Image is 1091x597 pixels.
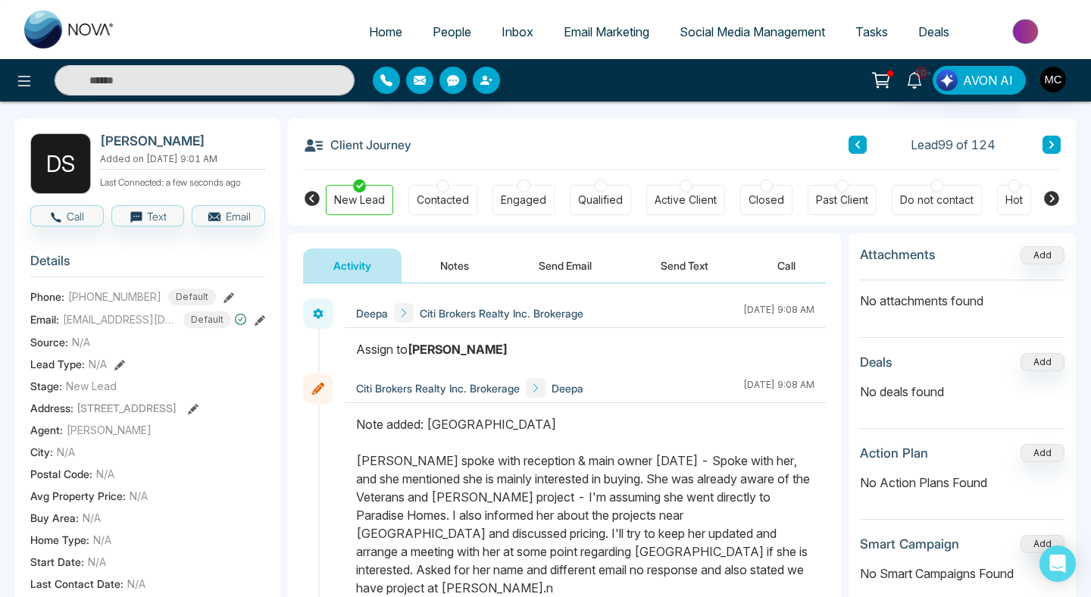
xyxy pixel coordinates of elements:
a: Deals [903,17,964,46]
span: Home Type : [30,532,89,548]
span: Source: [30,334,68,350]
button: Notes [410,248,499,283]
span: Email Marketing [564,24,649,39]
button: Call [30,205,104,227]
button: Add [1021,444,1064,462]
div: Contacted [417,192,469,208]
span: Inbox [502,24,533,39]
div: New Lead [334,192,385,208]
span: Lead 99 of 124 [911,136,996,154]
div: Closed [749,192,784,208]
a: Inbox [486,17,549,46]
div: Past Client [816,192,868,208]
div: Do not contact [900,192,974,208]
span: Lead Type: [30,356,85,372]
button: Email [192,205,265,227]
h3: Action Plan [860,445,928,461]
span: Deals [918,24,949,39]
span: Postal Code : [30,466,92,482]
button: Send Email [508,248,622,283]
span: N/A [57,444,75,460]
div: Engaged [501,192,546,208]
span: Tasks [855,24,888,39]
span: [PERSON_NAME] [67,422,152,438]
h3: Deals [860,355,892,370]
img: User Avatar [1040,67,1066,92]
span: Citi Brokers Realty Inc. Brokerage [420,305,583,321]
a: Email Marketing [549,17,664,46]
span: Deepa [552,380,583,396]
span: Avg Property Price : [30,488,126,504]
span: Agent: [30,422,63,438]
img: Nova CRM Logo [24,11,115,48]
img: Lead Flow [936,70,958,91]
button: Text [111,205,185,227]
span: Stage: [30,378,62,394]
a: Tasks [840,17,903,46]
div: Active Client [655,192,717,208]
span: AVON AI [963,71,1013,89]
p: No deals found [860,383,1064,401]
a: Home [354,17,417,46]
span: N/A [93,532,111,548]
span: N/A [83,510,101,526]
a: Social Media Management [664,17,840,46]
div: Hot [1005,192,1023,208]
span: Start Date : [30,554,84,570]
span: N/A [89,356,107,372]
span: New Lead [66,378,117,394]
span: Default [168,289,216,305]
span: Deepa [356,305,388,321]
span: 10+ [914,66,928,80]
div: Open Intercom Messenger [1039,545,1076,582]
h3: Smart Campaign [860,536,959,552]
a: People [417,17,486,46]
span: Add [1021,248,1064,261]
p: No Smart Campaigns Found [860,564,1064,583]
span: [PHONE_NUMBER] [68,289,161,305]
h3: Attachments [860,247,936,262]
p: No Action Plans Found [860,474,1064,492]
span: N/A [127,576,145,592]
p: Last Connected: a few seconds ago [100,173,265,189]
span: City : [30,444,53,460]
button: Add [1021,535,1064,553]
button: Call [747,248,826,283]
a: 10+ [896,66,933,92]
p: Added on [DATE] 9:01 AM [100,152,265,166]
span: [STREET_ADDRESS] [77,402,177,414]
span: Email: [30,311,59,327]
div: Qualified [578,192,623,208]
button: Activity [303,248,402,283]
button: Send Text [630,248,739,283]
span: Last Contact Date : [30,576,123,592]
span: [EMAIL_ADDRESS][DOMAIN_NAME] [63,311,177,327]
span: N/A [130,488,148,504]
span: Address: [30,400,177,416]
div: [DATE] 9:08 AM [743,303,814,323]
div: D S [30,133,91,194]
div: [DATE] 9:08 AM [743,378,814,398]
span: Home [369,24,402,39]
h3: Client Journey [303,133,411,156]
img: Market-place.gif [972,14,1082,48]
span: People [433,24,471,39]
span: Phone: [30,289,64,305]
span: Buy Area : [30,510,79,526]
button: Add [1021,246,1064,264]
p: No attachments found [860,280,1064,310]
span: N/A [88,554,106,570]
span: N/A [96,466,114,482]
span: Social Media Management [680,24,825,39]
h3: Details [30,253,265,277]
span: Default [183,311,231,328]
h2: [PERSON_NAME] [100,133,259,148]
button: Add [1021,353,1064,371]
span: Citi Brokers Realty Inc. Brokerage [356,380,520,396]
button: AVON AI [933,66,1026,95]
span: N/A [72,334,90,350]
